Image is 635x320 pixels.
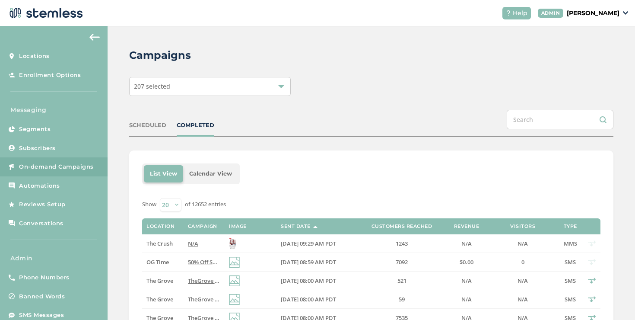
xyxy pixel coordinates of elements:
[19,182,60,190] span: Automations
[19,144,56,153] span: Subscribers
[623,11,628,15] img: icon_down-arrow-small-66adaf34.svg
[7,4,83,22] img: logo-dark-0685b13c.svg
[19,200,66,209] span: Reviews Setup
[506,10,511,16] img: icon-help-white-03924b79.svg
[19,292,65,301] span: Banned Words
[19,125,51,134] span: Segments
[19,273,70,282] span: Phone Numbers
[19,219,63,228] span: Conversations
[567,9,619,18] p: [PERSON_NAME]
[134,82,170,90] span: 207 selected
[129,48,191,63] h2: Campaigns
[89,34,100,41] img: icon-arrow-back-accent-c549486e.svg
[538,9,564,18] div: ADMIN
[513,9,527,18] span: Help
[19,52,50,61] span: Locations
[19,163,94,171] span: On-demand Campaigns
[592,278,635,320] iframe: Chat Widget
[507,110,613,129] input: Search
[177,121,214,130] div: COMPLETED
[129,121,166,130] div: SCHEDULED
[19,71,81,80] span: Enrollment Options
[19,311,64,320] span: SMS Messages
